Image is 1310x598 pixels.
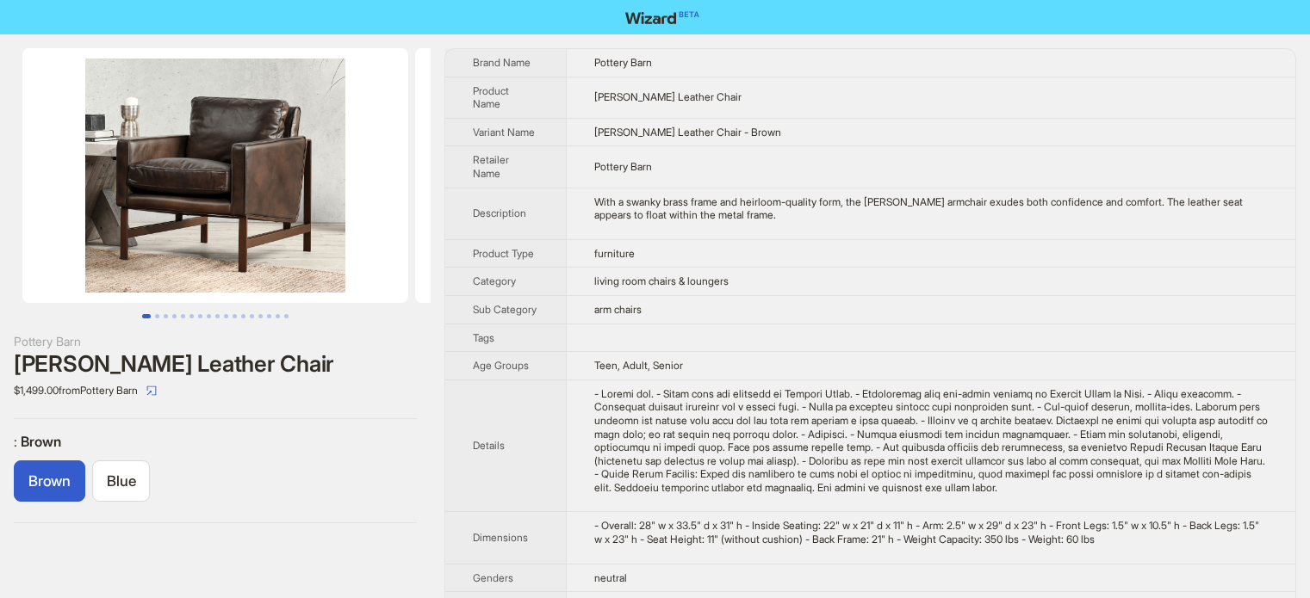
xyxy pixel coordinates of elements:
[473,303,537,316] span: Sub Category
[233,314,237,318] button: Go to slide 11
[14,377,417,404] div: $1,499.00 from Pottery Barn
[594,303,642,316] span: arm chairs
[14,351,417,377] div: [PERSON_NAME] Leather Chair
[155,314,159,318] button: Go to slide 2
[28,472,71,490] span: Brown
[473,439,505,452] span: Details
[594,247,635,260] span: furniture
[250,314,254,318] button: Go to slide 13
[473,56,531,69] span: Brand Name
[14,433,21,450] span: :
[146,385,157,396] span: select
[22,48,408,303] img: Keddington Leather Chair Keddington Leather Chair - Brown image 1
[594,274,729,287] span: living room chairs & loungers
[14,332,417,351] div: Pottery Barn
[594,126,781,139] span: [PERSON_NAME] Leather Chair - Brown
[189,314,194,318] button: Go to slide 6
[164,314,168,318] button: Go to slide 3
[207,314,211,318] button: Go to slide 8
[473,247,534,260] span: Product Type
[473,126,535,139] span: Variant Name
[181,314,185,318] button: Go to slide 5
[172,314,177,318] button: Go to slide 4
[473,571,513,584] span: Genders
[473,84,509,111] span: Product Name
[284,314,289,318] button: Go to slide 17
[594,571,627,584] span: neutral
[276,314,280,318] button: Go to slide 16
[594,56,652,69] span: Pottery Barn
[594,519,1268,546] div: - Overall: 28" w x 33.5" d x 31" h - Inside Seating: 22" w x 21" d x 11" h - Arm: 2.5" w x 29" d ...
[107,472,135,490] span: Blue
[92,460,150,502] label: available
[594,160,652,173] span: Pottery Barn
[473,207,526,219] span: Description
[415,48,801,303] img: Keddington Leather Chair Keddington Leather Chair - Brown image 2
[473,153,509,180] span: Retailer Name
[142,314,151,318] button: Go to slide 1
[594,90,742,103] span: [PERSON_NAME] Leather Chair
[215,314,220,318] button: Go to slide 9
[14,460,85,502] label: available
[241,314,245,318] button: Go to slide 12
[594,195,1268,222] div: With a swanky brass frame and heirloom-quality form, the Keddington armchair exudes both confiden...
[473,274,516,287] span: Category
[473,331,494,344] span: Tags
[267,314,271,318] button: Go to slide 15
[258,314,263,318] button: Go to slide 14
[473,531,528,544] span: Dimensions
[21,433,61,450] span: Brown
[224,314,228,318] button: Go to slide 10
[473,359,529,372] span: Age Groups
[594,387,1268,495] div: - Square arm. - Metal legs are finished in Antique Brass. - Upholstered with top-grain leather in...
[594,359,683,372] span: Teen, Adult, Senior
[198,314,202,318] button: Go to slide 7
